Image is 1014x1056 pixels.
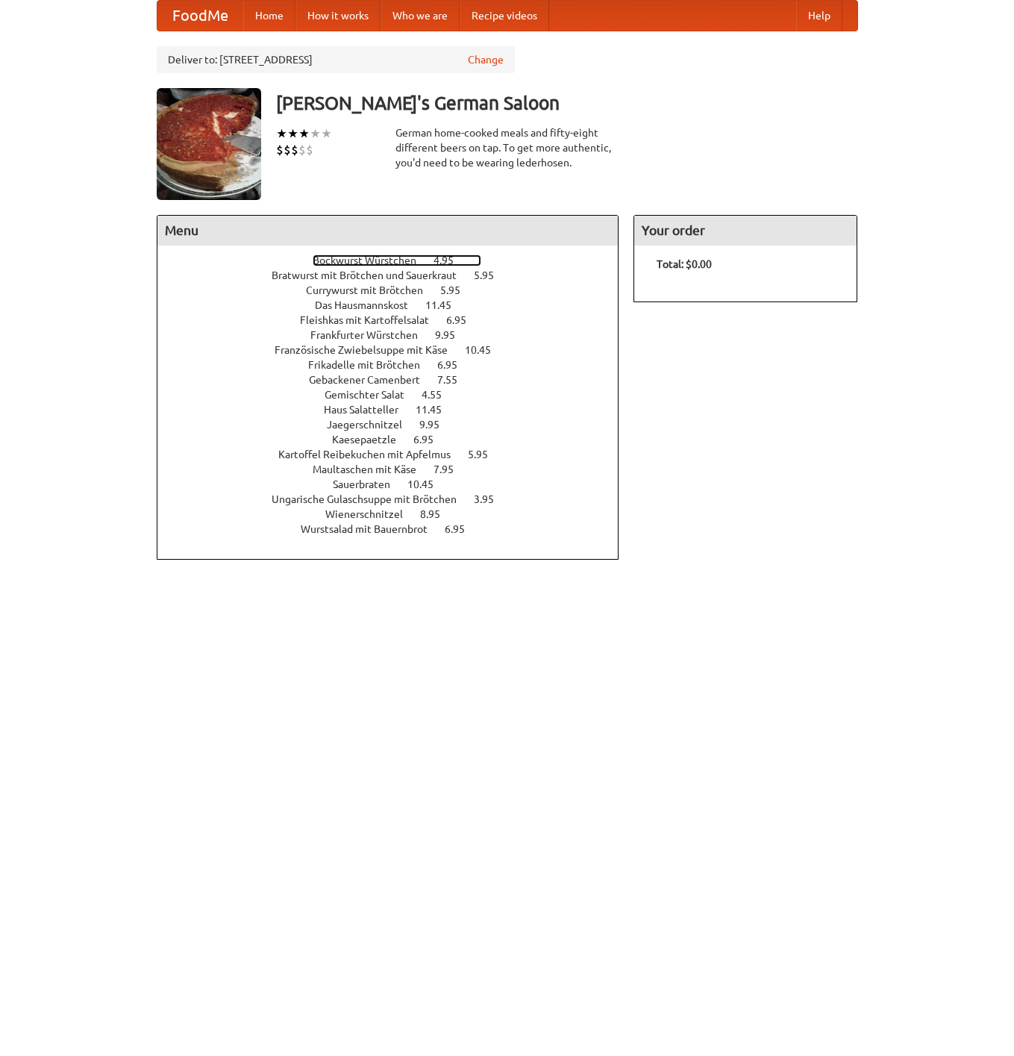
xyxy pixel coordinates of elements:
a: Home [243,1,295,31]
img: angular.jpg [157,88,261,200]
span: Das Hausmannskost [315,299,423,311]
span: 9.95 [435,329,470,341]
span: Kaesepaetzle [332,434,411,446]
a: Haus Salatteller 11.45 [324,404,469,416]
span: 5.95 [440,284,475,296]
span: Gebackener Camenbert [309,374,435,386]
span: 6.95 [437,359,472,371]
span: Haus Salatteller [324,404,413,416]
li: ★ [287,125,298,142]
span: Wienerschnitzel [325,508,418,520]
span: 9.95 [419,419,454,431]
span: 6.95 [413,434,448,446]
a: FoodMe [157,1,243,31]
span: 6.95 [446,314,481,326]
a: Who we are [381,1,460,31]
span: Currywurst mit Brötchen [306,284,438,296]
a: Maultaschen mit Käse 7.95 [313,463,481,475]
b: Total: $0.00 [657,258,712,270]
a: Recipe videos [460,1,549,31]
a: Französische Zwiebelsuppe mit Käse 10.45 [275,344,519,356]
span: Sauerbraten [333,478,405,490]
a: Frankfurter Würstchen 9.95 [310,329,483,341]
li: ★ [298,125,310,142]
span: 6.95 [445,523,480,535]
span: 10.45 [465,344,506,356]
a: Bockwurst Würstchen 4.95 [313,254,481,266]
a: Das Hausmannskost 11.45 [315,299,479,311]
a: Change [468,52,504,67]
a: Ungarische Gulaschsuppe mit Brötchen 3.95 [272,493,522,505]
a: Fleishkas mit Kartoffelsalat 6.95 [300,314,494,326]
a: Kaesepaetzle 6.95 [332,434,461,446]
span: Maultaschen mit Käse [313,463,431,475]
span: Jaegerschnitzel [327,419,417,431]
a: Frikadelle mit Brötchen 6.95 [308,359,485,371]
div: German home-cooked meals and fifty-eight different beers on tap. To get more authentic, you'd nee... [395,125,619,170]
a: Wurstsalad mit Bauernbrot 6.95 [301,523,492,535]
h4: Your order [634,216,857,246]
a: Kartoffel Reibekuchen mit Apfelmus 5.95 [278,449,516,460]
span: 7.95 [434,463,469,475]
span: Frankfurter Würstchen [310,329,433,341]
span: 4.95 [434,254,469,266]
span: 10.45 [407,478,448,490]
span: Fleishkas mit Kartoffelsalat [300,314,444,326]
li: $ [284,142,291,158]
span: 5.95 [468,449,503,460]
span: Bratwurst mit Brötchen und Sauerkraut [272,269,472,281]
li: ★ [310,125,321,142]
span: 8.95 [420,508,455,520]
span: 3.95 [474,493,509,505]
li: $ [291,142,298,158]
li: $ [298,142,306,158]
a: Gemischter Salat 4.55 [325,389,469,401]
h3: [PERSON_NAME]'s German Saloon [276,88,858,118]
li: ★ [321,125,332,142]
a: How it works [295,1,381,31]
a: Wienerschnitzel 8.95 [325,508,468,520]
li: $ [306,142,313,158]
span: 11.45 [416,404,457,416]
a: Currywurst mit Brötchen 5.95 [306,284,488,296]
span: Gemischter Salat [325,389,419,401]
a: Jaegerschnitzel 9.95 [327,419,467,431]
a: Help [796,1,842,31]
span: Kartoffel Reibekuchen mit Apfelmus [278,449,466,460]
div: Deliver to: [STREET_ADDRESS] [157,46,515,73]
span: Ungarische Gulaschsuppe mit Brötchen [272,493,472,505]
span: Frikadelle mit Brötchen [308,359,435,371]
h4: Menu [157,216,619,246]
li: ★ [276,125,287,142]
span: 5.95 [474,269,509,281]
span: 4.55 [422,389,457,401]
span: Bockwurst Würstchen [313,254,431,266]
span: 7.55 [437,374,472,386]
a: Gebackener Camenbert 7.55 [309,374,485,386]
span: 11.45 [425,299,466,311]
a: Sauerbraten 10.45 [333,478,461,490]
li: $ [276,142,284,158]
span: Wurstsalad mit Bauernbrot [301,523,442,535]
span: Französische Zwiebelsuppe mit Käse [275,344,463,356]
a: Bratwurst mit Brötchen und Sauerkraut 5.95 [272,269,522,281]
